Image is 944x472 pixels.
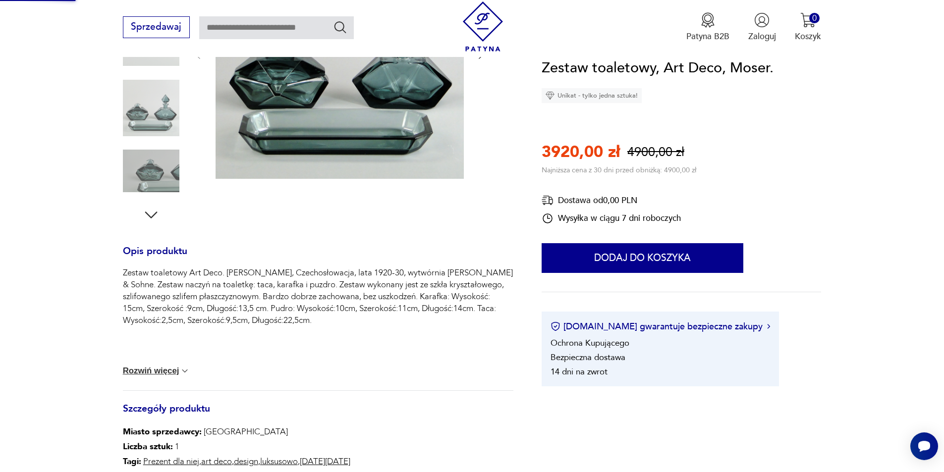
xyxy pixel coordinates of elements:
[542,166,696,175] p: Najniższa cena z 30 dni przed obniżką: 4900,00 zł
[123,24,190,32] a: Sprzedawaj
[700,12,716,28] img: Ikona medalu
[551,352,625,363] li: Bezpieczna dostawa
[800,12,816,28] img: Ikona koszyka
[551,322,560,332] img: Ikona certyfikatu
[542,141,620,163] p: 3920,00 zł
[542,194,681,207] div: Dostawa od 0,00 PLN
[542,57,774,80] h1: Zestaw toaletowy, Art Deco, Moser.
[123,80,179,136] img: Zdjęcie produktu Zestaw toaletowy, Art Deco, Moser.
[795,31,821,42] p: Koszyk
[123,454,350,469] p: , , , ,
[123,267,513,326] p: Zestaw toaletowy Art Deco. [PERSON_NAME], Czechosłowacja, lata 1920-30, wytwórnia [PERSON_NAME] &...
[542,243,743,273] button: Dodaj do koszyka
[627,144,684,161] p: 4900,00 zł
[123,424,350,439] p: [GEOGRAPHIC_DATA]
[551,366,608,377] li: 14 dni na zwrot
[300,456,350,467] a: [DATE][DATE]
[809,13,820,23] div: 0
[123,439,350,454] p: 1
[748,31,776,42] p: Zaloguj
[748,12,776,42] button: Zaloguj
[260,456,298,467] a: luksusowo
[767,324,770,329] img: Ikona strzałki w prawo
[551,337,629,349] li: Ochrona Kupującego
[333,20,347,34] button: Szukaj
[754,12,770,28] img: Ikonka użytkownika
[546,92,555,101] img: Ikona diamentu
[123,405,513,425] h3: Szczegóły produktu
[123,143,179,199] img: Zdjęcie produktu Zestaw toaletowy, Art Deco, Moser.
[234,456,258,467] a: design
[542,89,642,104] div: Unikat - tylko jedna sztuka!
[201,456,232,467] a: art deco
[458,1,508,52] img: Patyna - sklep z meblami i dekoracjami vintage
[143,456,199,467] a: Prezent dla niej
[123,16,190,38] button: Sprzedawaj
[123,426,202,437] b: Miasto sprzedawcy :
[542,194,554,207] img: Ikona dostawy
[180,366,190,376] img: chevron down
[123,248,513,267] h3: Opis produktu
[542,212,681,224] div: Wysyłka w ciągu 7 dni roboczych
[123,441,173,452] b: Liczba sztuk:
[123,366,190,376] button: Rozwiń więcej
[551,320,770,333] button: [DOMAIN_NAME] gwarantuje bezpieczne zakupy
[686,12,729,42] a: Ikona medaluPatyna B2B
[686,12,729,42] button: Patyna B2B
[910,432,938,460] iframe: Smartsupp widget button
[795,12,821,42] button: 0Koszyk
[686,31,729,42] p: Patyna B2B
[123,456,141,467] b: Tagi:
